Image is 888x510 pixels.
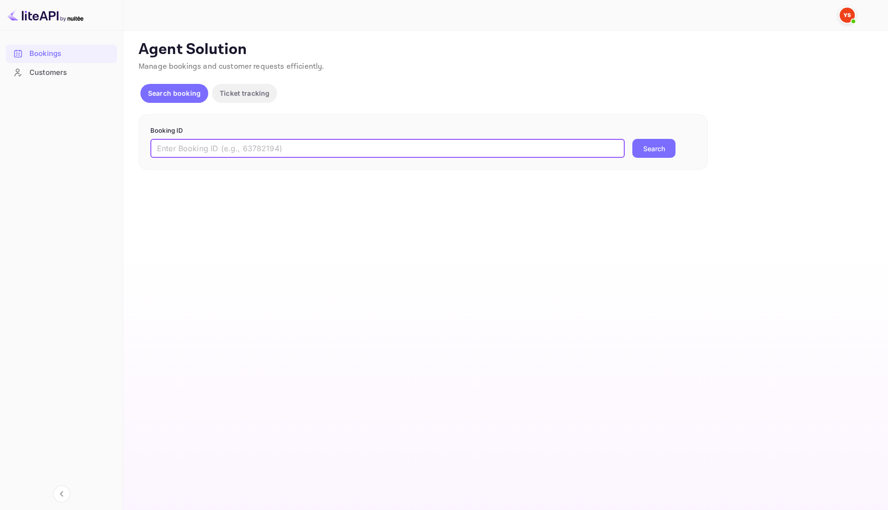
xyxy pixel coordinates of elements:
p: Ticket tracking [220,88,269,98]
div: Bookings [29,48,112,59]
button: Search [632,139,675,158]
div: Customers [29,67,112,78]
input: Enter Booking ID (e.g., 63782194) [150,139,625,158]
a: Customers [6,64,117,81]
a: Bookings [6,45,117,62]
p: Booking ID [150,126,696,136]
img: Yandex Support [840,8,855,23]
div: Bookings [6,45,117,63]
p: Agent Solution [139,40,871,59]
img: LiteAPI logo [8,8,83,23]
span: Manage bookings and customer requests efficiently. [139,62,324,72]
div: Customers [6,64,117,82]
button: Collapse navigation [53,485,70,502]
p: Search booking [148,88,201,98]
